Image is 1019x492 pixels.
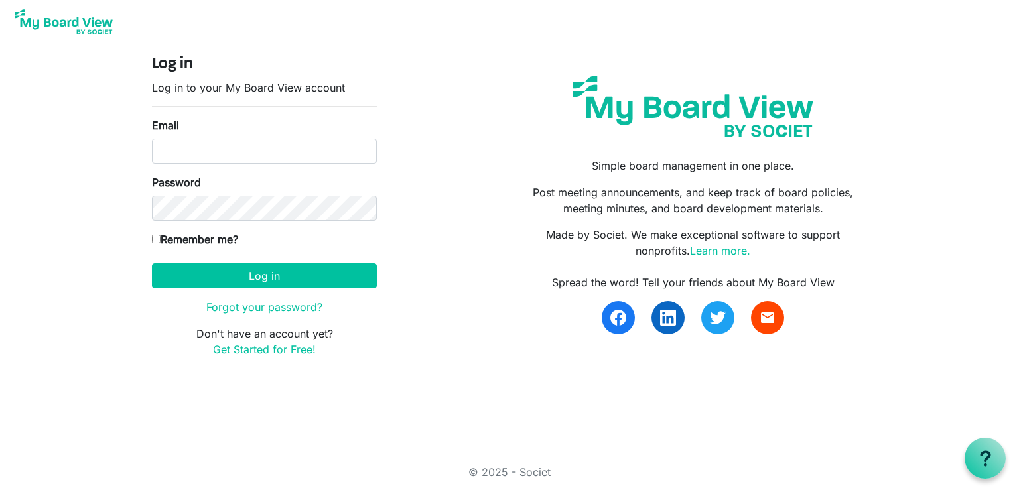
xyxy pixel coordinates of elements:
a: email [751,301,784,334]
a: Learn more. [690,244,750,257]
img: facebook.svg [610,310,626,326]
input: Remember me? [152,235,161,243]
label: Password [152,174,201,190]
p: Post meeting announcements, and keep track of board policies, meeting minutes, and board developm... [519,184,867,216]
a: Forgot your password? [206,300,322,314]
h4: Log in [152,55,377,74]
p: Made by Societ. We make exceptional software to support nonprofits. [519,227,867,259]
label: Email [152,117,179,133]
label: Remember me? [152,231,238,247]
img: my-board-view-societ.svg [563,66,823,147]
a: © 2025 - Societ [468,465,551,479]
div: Spread the word! Tell your friends about My Board View [519,275,867,290]
button: Log in [152,263,377,288]
p: Log in to your My Board View account [152,80,377,95]
p: Simple board management in one place. [519,158,867,174]
img: twitter.svg [710,310,726,326]
img: My Board View Logo [11,5,117,38]
img: linkedin.svg [660,310,676,326]
p: Don't have an account yet? [152,326,377,357]
a: Get Started for Free! [213,343,316,356]
span: email [760,310,776,326]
